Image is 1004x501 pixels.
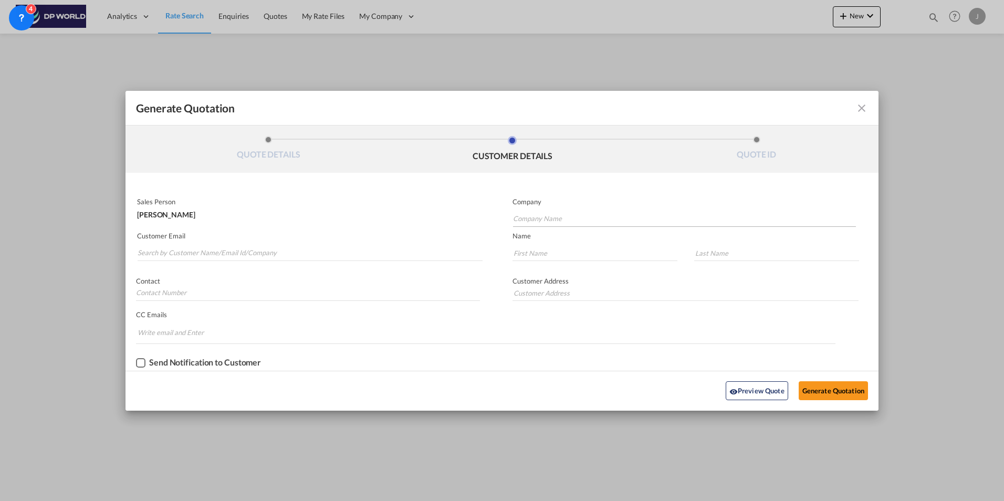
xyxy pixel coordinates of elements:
[729,388,738,396] md-icon: icon-eye
[147,136,391,164] li: QUOTE DETAILS
[513,285,859,301] input: Customer Address
[136,310,835,319] p: CC Emails
[513,211,856,227] input: Company Name
[137,206,480,218] div: [PERSON_NAME]
[391,136,635,164] li: CUSTOMER DETAILS
[726,381,788,400] button: icon-eyePreview Quote
[136,285,480,301] input: Contact Number
[136,101,235,115] span: Generate Quotation
[513,232,878,240] p: Name
[125,91,878,411] md-dialog: Generate QuotationQUOTE ...
[136,277,480,285] p: Contact
[137,232,483,240] p: Customer Email
[137,197,480,206] p: Sales Person
[136,358,261,368] md-checkbox: Checkbox No Ink
[799,381,868,400] button: Generate Quotation
[513,245,677,261] input: First Name
[138,245,483,261] input: Search by Customer Name/Email Id/Company
[513,197,856,206] p: Company
[149,358,261,367] div: Send Notification to Customer
[138,324,216,341] input: Chips input.
[694,245,859,261] input: Last Name
[513,277,569,285] span: Customer Address
[634,136,878,164] li: QUOTE ID
[136,323,835,343] md-chips-wrap: Chips container. Enter the text area, then type text, and press enter to add a chip.
[855,102,868,114] md-icon: icon-close fg-AAA8AD cursor m-0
